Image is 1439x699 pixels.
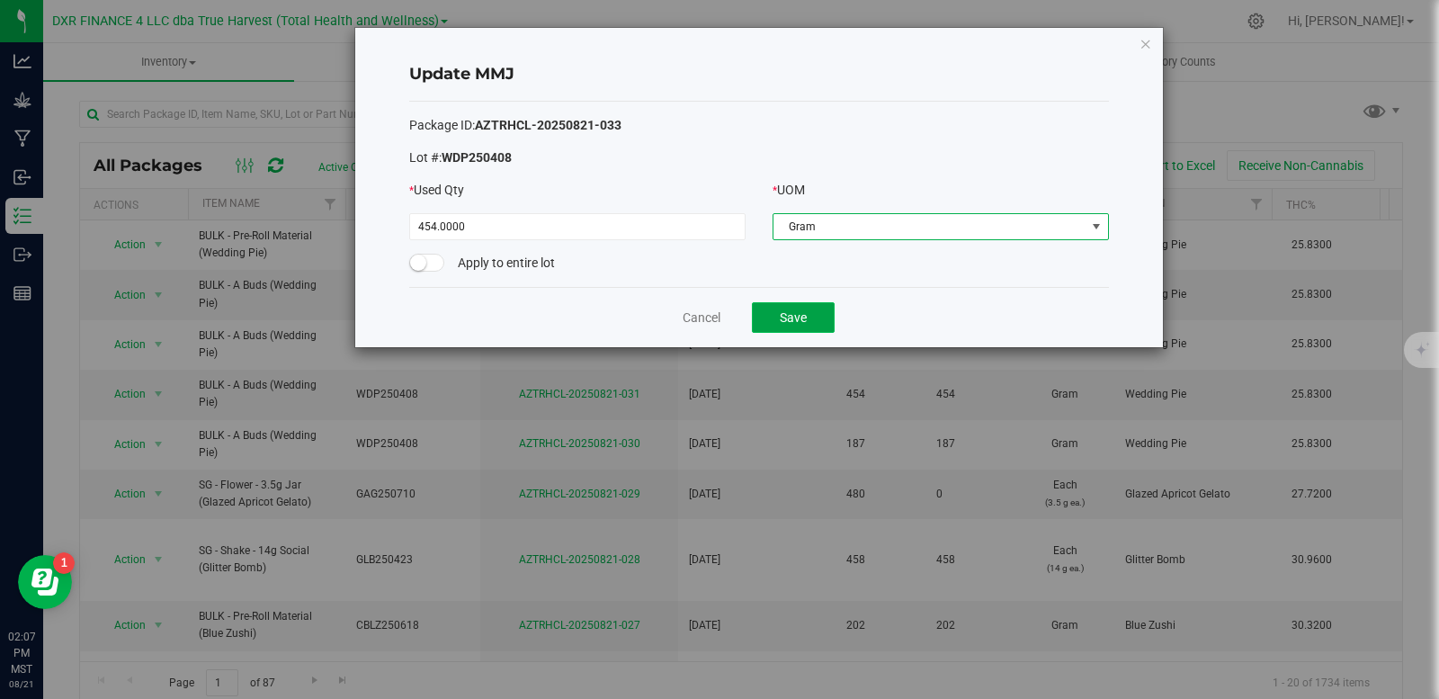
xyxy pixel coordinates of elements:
div: Lot #: [396,148,1122,167]
iframe: Resource center unread badge [53,552,75,574]
span: Apply to entire lot [444,255,555,270]
b: AZTRHCL-20250821-033 [475,118,621,132]
button: Save [752,302,835,333]
b: WDP250408 [442,150,512,165]
div: Package ID: [396,116,1122,135]
h4: Update MMJ [409,63,988,86]
div: UOM [759,181,1122,200]
span: Gram [773,214,1086,239]
iframe: Resource center [18,555,72,609]
div: Used Qty [396,181,759,200]
button: Cancel [683,309,720,327]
